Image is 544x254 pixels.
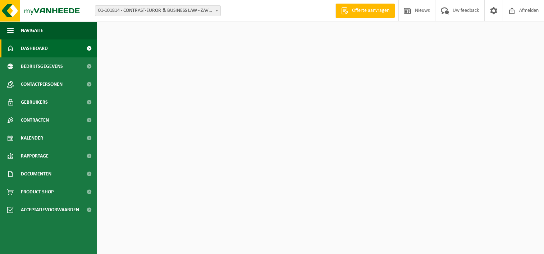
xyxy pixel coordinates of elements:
span: Contactpersonen [21,75,63,93]
span: 01-101814 - CONTRAST-EUROP. & BUSINESS LAW - ZAVENTEM [95,5,221,16]
span: Rapportage [21,147,49,165]
span: Documenten [21,165,51,183]
a: Offerte aanvragen [335,4,395,18]
span: 01-101814 - CONTRAST-EUROP. & BUSINESS LAW - ZAVENTEM [95,6,220,16]
span: Bedrijfsgegevens [21,57,63,75]
span: Gebruikers [21,93,48,111]
span: Navigatie [21,22,43,39]
span: Dashboard [21,39,48,57]
span: Offerte aanvragen [350,7,391,14]
span: Acceptatievoorwaarden [21,201,79,219]
span: Contracten [21,111,49,129]
span: Kalender [21,129,43,147]
span: Product Shop [21,183,54,201]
